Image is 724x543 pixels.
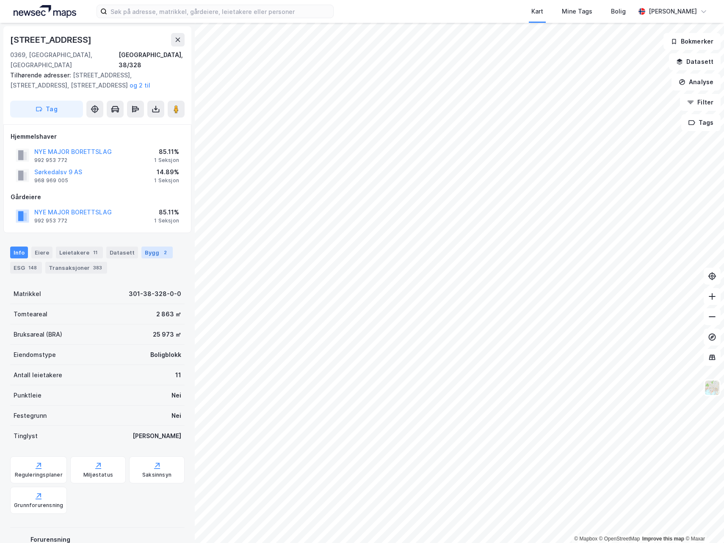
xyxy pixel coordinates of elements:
img: logo.a4113a55bc3d86da70a041830d287a7e.svg [14,5,76,18]
a: Mapbox [574,536,597,542]
div: [PERSON_NAME] [649,6,697,16]
button: Bokmerker [663,33,721,50]
div: Boligblokk [150,350,181,360]
div: 2 863 ㎡ [156,309,181,319]
button: Tag [10,101,83,118]
div: 85.11% [154,147,179,157]
div: Nei [171,390,181,400]
div: 14.89% [154,167,179,177]
div: [STREET_ADDRESS], [STREET_ADDRESS], [STREET_ADDRESS] [10,70,178,90]
img: Z [704,380,720,396]
div: Transaksjoner [45,262,107,274]
span: Tilhørende adresser: [10,71,73,79]
div: Reguleringsplaner [15,472,63,478]
div: Info [10,247,28,258]
div: Nei [171,411,181,421]
div: 1 Seksjon [154,177,179,184]
div: 85.11% [154,207,179,217]
div: 1 Seksjon [154,157,179,164]
div: 992 953 772 [34,217,67,224]
button: Datasett [669,53,721,70]
div: Datasett [106,247,138,258]
div: 992 953 772 [34,157,67,164]
div: Festegrunn [14,411,47,421]
div: 148 [27,263,39,272]
div: Bruksareal (BRA) [14,329,62,340]
a: Improve this map [642,536,684,542]
div: Miljøstatus [83,472,113,478]
div: 0369, [GEOGRAPHIC_DATA], [GEOGRAPHIC_DATA] [10,50,119,70]
div: Bygg [141,247,173,258]
div: Tomteareal [14,309,47,319]
button: Filter [680,94,721,111]
div: Leietakere [56,247,103,258]
div: Hjemmelshaver [11,132,184,142]
div: Eiendomstype [14,350,56,360]
div: 383 [91,263,104,272]
div: 1 Seksjon [154,217,179,224]
iframe: Chat Widget [682,502,724,543]
div: Matrikkel [14,289,41,299]
div: ESG [10,262,42,274]
div: Gårdeiere [11,192,184,202]
div: Punktleie [14,390,41,400]
div: Bolig [611,6,626,16]
div: Tinglyst [14,431,38,441]
div: 968 969 005 [34,177,68,184]
input: Søk på adresse, matrikkel, gårdeiere, leietakere eller personer [107,5,333,18]
button: Tags [681,114,721,131]
div: [GEOGRAPHIC_DATA], 38/328 [119,50,185,70]
div: Grunnforurensning [14,502,63,509]
div: 11 [91,248,99,257]
div: Antall leietakere [14,370,62,380]
div: [STREET_ADDRESS] [10,33,93,47]
div: [PERSON_NAME] [133,431,181,441]
div: Kontrollprogram for chat [682,502,724,543]
div: Kart [531,6,543,16]
button: Analyse [671,74,721,90]
div: 301-38-328-0-0 [129,289,181,299]
div: 11 [175,370,181,380]
div: Saksinnsyn [142,472,171,478]
div: Mine Tags [562,6,592,16]
a: OpenStreetMap [599,536,640,542]
div: Eiere [31,247,53,258]
div: 25 973 ㎡ [153,329,181,340]
div: 2 [161,248,169,257]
